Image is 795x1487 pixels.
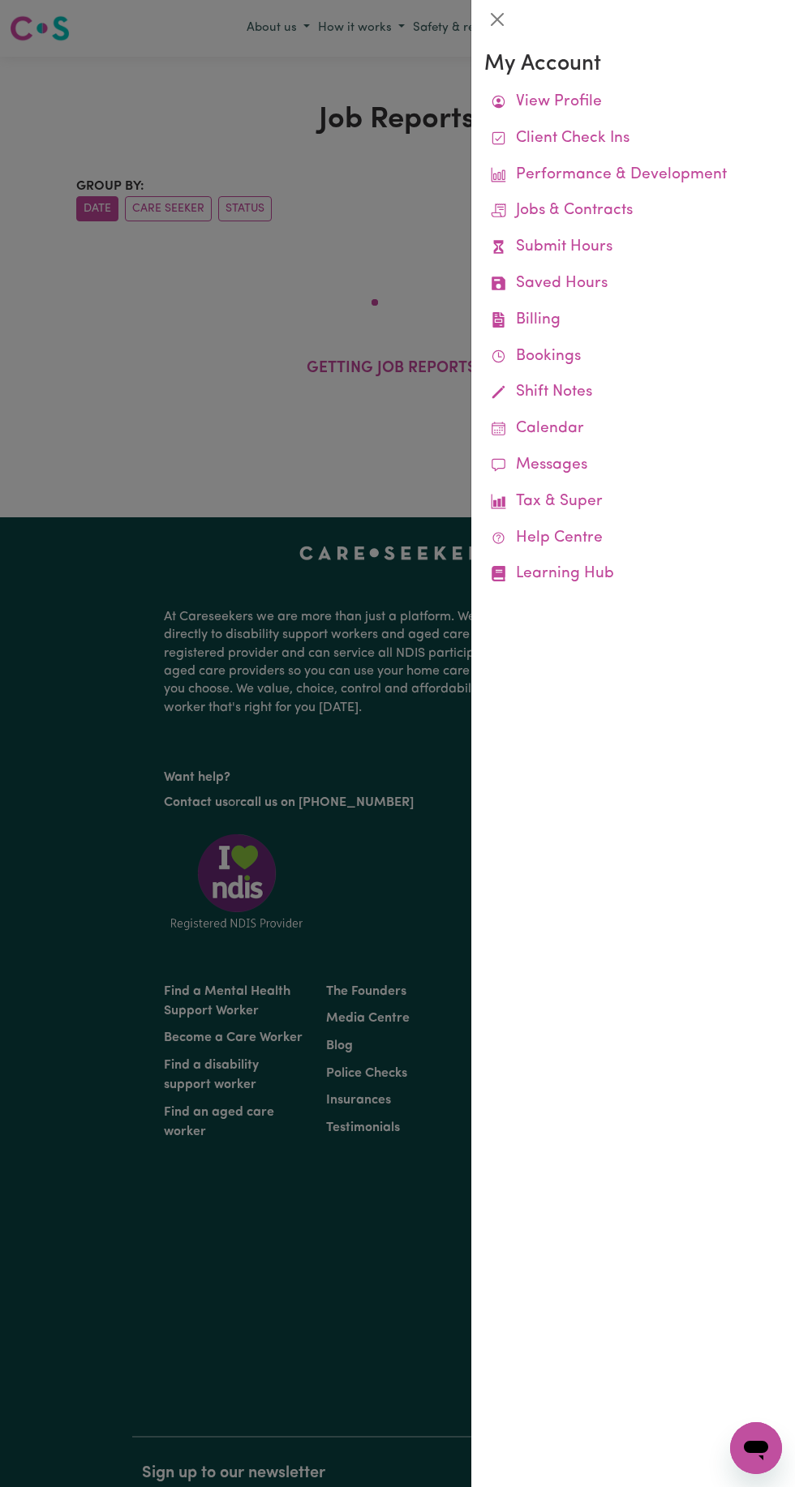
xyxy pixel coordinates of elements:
[484,229,782,266] a: Submit Hours
[484,411,782,448] a: Calendar
[484,84,782,121] a: View Profile
[730,1422,782,1474] iframe: Botón para iniciar la ventana de mensajería
[484,302,782,339] a: Billing
[484,52,782,78] h3: My Account
[484,121,782,157] a: Client Check Ins
[484,556,782,593] a: Learning Hub
[484,6,510,32] button: Close
[484,266,782,302] a: Saved Hours
[484,484,782,521] a: Tax & Super
[484,193,782,229] a: Jobs & Contracts
[484,375,782,411] a: Shift Notes
[484,157,782,194] a: Performance & Development
[484,339,782,375] a: Bookings
[484,521,782,557] a: Help Centre
[484,448,782,484] a: Messages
